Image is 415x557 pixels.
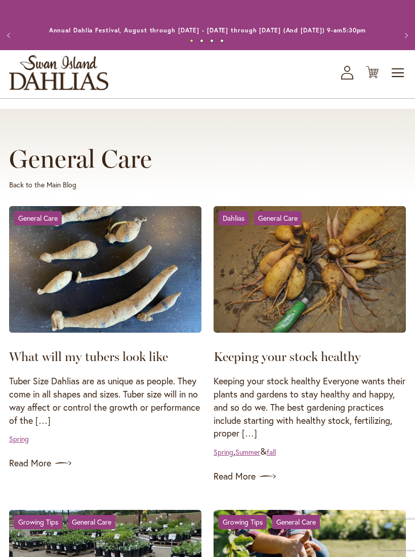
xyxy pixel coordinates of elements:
[9,55,108,90] a: store logo
[267,447,276,457] a: fall
[55,455,71,471] img: arrow icon
[14,515,120,529] div: &
[214,206,406,336] a: Keeping your stock healthy
[395,25,415,46] button: Next
[214,206,406,333] img: Keeping your stock healthy
[68,515,115,529] a: General Care
[9,206,201,333] img: What will my tubers look like
[214,447,233,457] a: Spring
[200,39,203,43] button: 2 of 4
[190,39,193,43] button: 1 of 4
[235,447,260,457] a: Summer
[9,455,201,471] a: Read More
[210,39,214,43] button: 3 of 4
[214,468,406,485] a: Read More
[260,468,276,485] img: arrow icon
[8,521,36,549] iframe: Launch Accessibility Center
[14,211,62,225] a: General Care
[9,180,76,189] a: Back to the Main Blog
[219,515,267,529] a: Growing Tips
[9,349,168,364] a: What will my tubers look like
[219,515,325,529] div: &
[9,144,406,174] h1: General Care
[214,349,361,364] a: Keeping your stock healthy
[14,515,62,529] a: Growing Tips
[49,26,366,34] a: Annual Dahlia Festival, August through [DATE] - [DATE] through [DATE] (And [DATE]) 9-am5:30pm
[220,39,224,43] button: 4 of 4
[214,375,406,440] p: Keeping your stock healthy Everyone wants their plants and gardens to stay healthy and happy, and...
[272,515,320,529] a: General Care
[254,211,302,225] a: General Care
[9,206,201,336] a: What will my tubers look like
[219,211,307,225] div: &
[9,375,201,427] p: Tuber Size Dahlias are as unique as people. They come in all shapes and sizes. Tuber size will in...
[219,211,248,225] a: Dahlias
[214,445,276,458] div: , &
[9,434,29,444] a: Spring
